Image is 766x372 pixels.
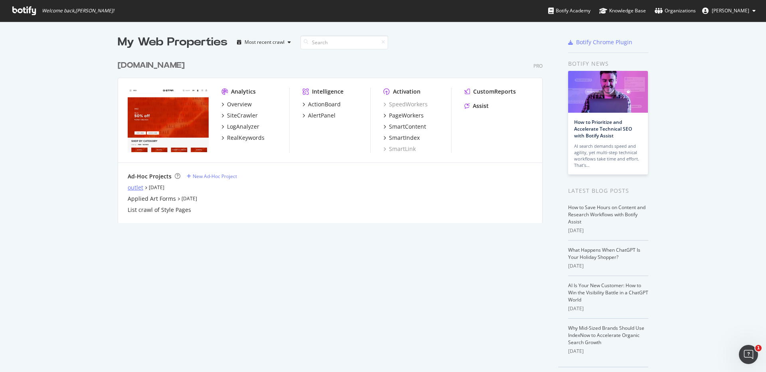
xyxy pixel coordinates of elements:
[193,173,237,180] div: New Ad-Hoc Project
[149,184,164,191] a: [DATE]
[464,88,516,96] a: CustomReports
[128,206,191,214] a: List crawl of Style Pages
[128,195,176,203] a: Applied Art Forms
[568,59,648,68] div: Botify news
[574,143,642,168] div: AI search demands speed and agility, yet multi-step technical workflows take time and effort. Tha...
[389,123,426,131] div: SmartContent
[118,34,227,50] div: My Web Properties
[568,204,646,225] a: How to Save Hours on Content and Research Workflows with Botify Assist
[128,88,209,152] img: www.g-star.com
[187,173,237,180] a: New Ad-Hoc Project
[231,88,256,96] div: Analytics
[389,134,420,142] div: SmartIndex
[234,36,294,49] button: Most recent crawl
[118,50,549,223] div: grid
[221,100,252,108] a: Overview
[245,40,284,45] div: Most recent crawl
[308,112,336,119] div: AlertPanel
[574,119,632,139] a: How to Prioritize and Accelerate Technical SEO with Botify Assist
[312,88,344,96] div: Intelligence
[383,112,424,119] a: PageWorkers
[128,184,143,192] a: outlet
[473,102,489,110] div: Assist
[464,102,489,110] a: Assist
[182,195,197,202] a: [DATE]
[227,134,265,142] div: RealKeywords
[568,262,648,270] div: [DATE]
[712,7,749,14] span: Vincent Bruijn
[568,282,648,303] a: AI Is Your New Customer: How to Win the Visibility Battle in a ChatGPT World
[393,88,421,96] div: Activation
[42,8,114,14] span: Welcome back, [PERSON_NAME] !
[300,35,388,49] input: Search
[128,172,172,180] div: Ad-Hoc Projects
[118,60,185,71] div: [DOMAIN_NAME]
[308,100,341,108] div: ActionBoard
[568,325,644,346] a: Why Mid-Sized Brands Should Use IndexNow to Accelerate Organic Search Growth
[599,7,646,15] div: Knowledge Base
[473,88,516,96] div: CustomReports
[302,112,336,119] a: AlertPanel
[533,63,543,69] div: Pro
[389,112,424,119] div: PageWorkers
[227,112,258,119] div: SiteCrawler
[568,38,632,46] a: Botify Chrome Plugin
[696,4,762,17] button: [PERSON_NAME]
[227,100,252,108] div: Overview
[118,60,188,71] a: [DOMAIN_NAME]
[383,145,416,153] a: SmartLink
[755,345,762,351] span: 1
[655,7,696,15] div: Organizations
[221,112,258,119] a: SiteCrawler
[568,305,648,312] div: [DATE]
[383,134,420,142] a: SmartIndex
[302,100,341,108] a: ActionBoard
[568,247,640,260] a: What Happens When ChatGPT Is Your Holiday Shopper?
[568,186,648,195] div: Latest Blog Posts
[739,345,758,364] iframe: Intercom live chat
[383,100,428,108] a: SpeedWorkers
[576,38,632,46] div: Botify Chrome Plugin
[221,134,265,142] a: RealKeywords
[383,123,426,131] a: SmartContent
[221,123,259,131] a: LogAnalyzer
[548,7,590,15] div: Botify Academy
[568,71,648,113] img: How to Prioritize and Accelerate Technical SEO with Botify Assist
[227,123,259,131] div: LogAnalyzer
[568,227,648,234] div: [DATE]
[568,348,648,355] div: [DATE]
